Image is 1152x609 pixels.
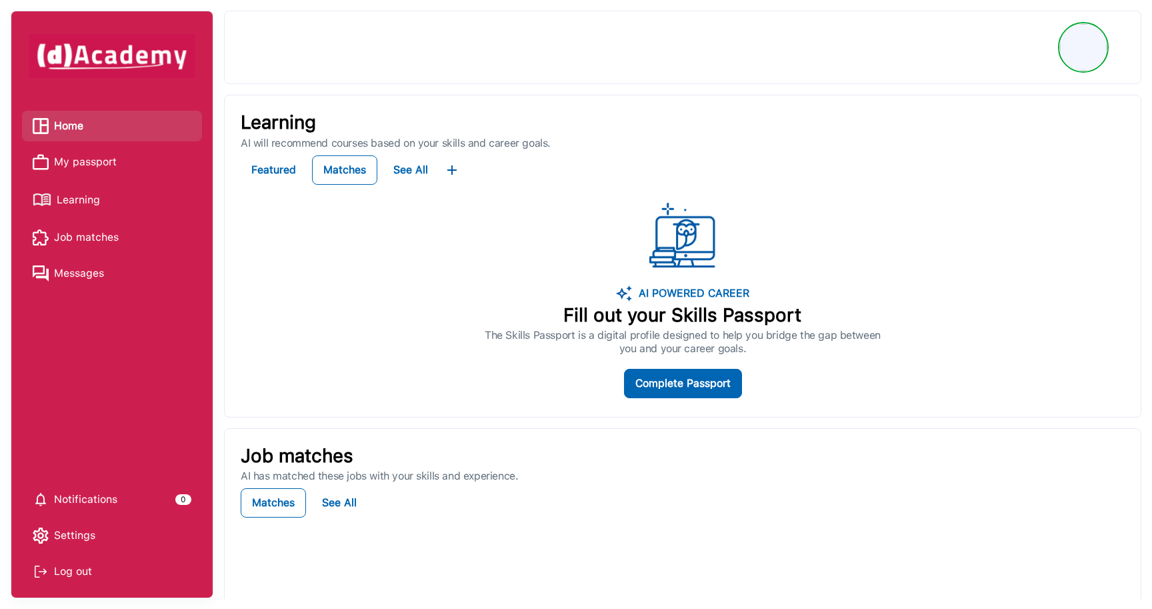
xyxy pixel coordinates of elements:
[33,265,49,281] img: Messages icon
[54,263,104,283] span: Messages
[624,369,742,398] button: Complete Passport
[311,488,367,518] button: See All
[54,152,117,172] span: My passport
[33,492,49,508] img: setting
[649,203,716,269] img: ...
[33,154,49,170] img: My passport icon
[29,34,195,78] img: dAcademy
[252,494,295,512] div: Matches
[33,562,191,582] div: Log out
[251,161,296,179] div: Featured
[323,161,366,179] div: Matches
[33,227,191,247] a: Job matches iconJob matches
[485,329,881,356] p: The Skills Passport is a digital profile designed to help you bridge the gap between you and your...
[632,285,749,301] p: AI POWERED CAREER
[241,470,1125,483] p: AI has matched these jobs with your skills and experience.
[54,227,119,247] span: Job matches
[1060,24,1107,71] img: Profile
[33,188,51,211] img: Learning icon
[57,190,100,210] span: Learning
[241,488,306,518] button: Matches
[485,304,881,327] p: Fill out your Skills Passport
[33,263,191,283] a: Messages iconMessages
[322,494,357,512] div: See All
[312,155,377,185] button: Matches
[175,494,191,505] div: 0
[33,528,49,544] img: setting
[54,490,117,510] span: Notifications
[444,162,460,178] img: ...
[33,564,49,580] img: Log out
[616,285,632,301] img: image
[241,445,1125,468] p: Job matches
[383,155,439,185] button: See All
[33,188,191,211] a: Learning iconLearning
[393,161,428,179] div: See All
[635,374,731,393] div: Complete Passport
[241,111,1125,134] p: Learning
[54,526,95,546] span: Settings
[241,155,307,185] button: Featured
[241,137,1125,150] p: AI will recommend courses based on your skills and career goals.
[33,118,49,134] img: Home icon
[54,116,83,136] span: Home
[33,152,191,172] a: My passport iconMy passport
[33,229,49,245] img: Job matches icon
[33,116,191,136] a: Home iconHome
